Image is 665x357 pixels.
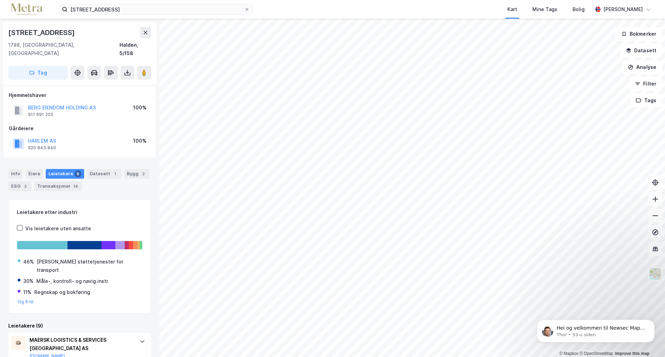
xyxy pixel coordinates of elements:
div: [PERSON_NAME] [603,5,643,14]
div: 14 [72,183,79,190]
div: Leietakere (9) [8,322,151,330]
div: 2 [22,183,29,190]
div: [PERSON_NAME] støttetjenester for transport [37,258,142,274]
div: Eiere [26,169,43,179]
div: Mine Tags [532,5,557,14]
div: Leietakere etter industri [17,208,142,216]
div: Regnskap og bokføring [34,288,90,296]
button: Tag [8,66,68,80]
div: [STREET_ADDRESS] [8,27,76,38]
div: MAERSK LOGISTICS & SERVICES [GEOGRAPHIC_DATA] AS [29,336,133,352]
a: Improve this map [615,351,649,356]
button: Filter [629,77,662,91]
div: 100% [133,137,147,145]
button: Og 6 til [18,299,34,305]
div: Hjemmelshaver [9,91,151,99]
div: Leietakere [46,169,84,179]
div: 46% [23,258,34,266]
div: Kart [507,5,517,14]
div: 2 [140,170,147,177]
button: Bokmerker [615,27,662,41]
div: Info [8,169,23,179]
img: metra-logo.256734c3b2bbffee19d4.png [11,3,42,16]
span: Hei og velkommen til Newsec Maps, [PERSON_NAME] 🥳 Om det er du lurer på så kan du enkelt chatte d... [30,20,118,53]
a: Mapbox [559,351,578,356]
div: 11% [23,288,32,296]
div: ESG [8,181,32,191]
iframe: Intercom notifications melding [526,305,665,354]
button: Datasett [620,44,662,57]
div: Transaksjoner [34,181,82,191]
a: OpenStreetMap [579,351,613,356]
p: Message from Thor, sent 53 u siden [30,27,119,33]
div: 100% [133,104,147,112]
div: 920 843 840 [28,145,56,151]
div: Bolig [573,5,585,14]
input: Søk på adresse, matrikkel, gårdeiere, leietakere eller personer [68,4,244,15]
div: 911 691 205 [28,112,53,117]
button: Analyse [622,60,662,74]
div: 1788, [GEOGRAPHIC_DATA], [GEOGRAPHIC_DATA] [8,41,119,57]
div: Vis leietakere uten ansatte [25,224,91,233]
div: Gårdeiere [9,124,151,133]
img: Z [649,267,662,280]
button: Tags [630,93,662,107]
div: Måle-, kontroll- og navig.instr. [36,277,109,285]
div: Halden, 5/158 [119,41,151,57]
div: 30% [23,277,34,285]
div: Datasett [87,169,121,179]
div: Bygg [124,169,150,179]
div: 9 [74,170,81,177]
div: 1 [112,170,118,177]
